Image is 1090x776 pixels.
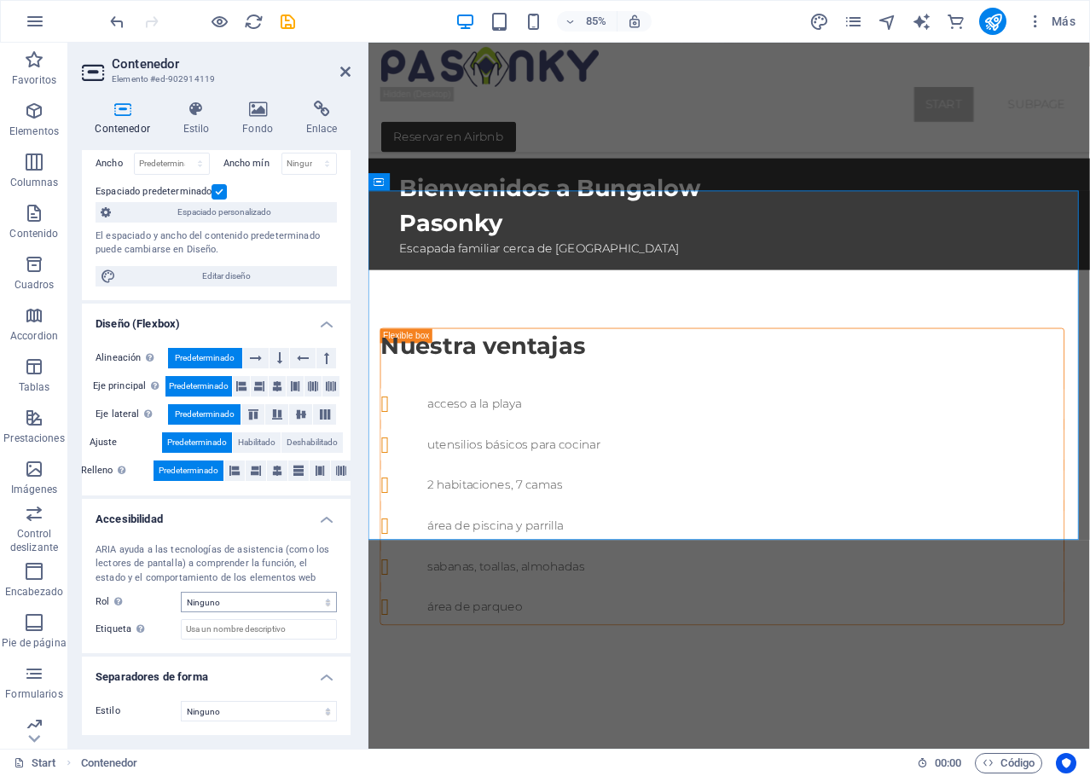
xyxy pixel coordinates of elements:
[9,227,58,240] p: Contenido
[5,687,62,701] p: Formularios
[278,12,298,32] i: Guardar (Ctrl+S)
[947,756,949,769] span: :
[12,73,56,87] p: Favoritos
[238,432,275,453] span: Habilitado
[878,12,897,32] i: Navegador
[1027,13,1076,30] span: Más
[293,101,351,136] h4: Enlace
[583,11,610,32] h6: 85%
[277,11,298,32] button: save
[935,753,961,773] span: 00 00
[917,753,962,773] h6: Tiempo de la sesión
[209,11,229,32] button: Haz clic para salir del modo de previsualización y seguir editando
[82,657,351,687] h4: Separadores de forma
[809,11,829,32] button: design
[975,753,1042,773] button: Código
[911,11,931,32] button: text_generator
[112,72,316,87] h3: Elemento #ed-902914119
[14,753,56,773] a: Haz clic para cancelar la selección y doble clic para abrir páginas
[979,8,1006,35] button: publish
[96,592,127,612] span: Rol
[244,12,264,32] i: Volver a cargar página
[96,202,337,223] button: Espaciado personalizado
[181,619,337,640] input: Usa un nombre descriptivo
[116,202,332,223] span: Espaciado personalizado
[229,101,293,136] h4: Fondo
[175,404,235,425] span: Predeterminado
[93,376,165,397] label: Eje principal
[912,12,931,32] i: AI Writer
[167,432,227,453] span: Predeterminado
[10,176,59,189] p: Columnas
[5,585,63,599] p: Encabezado
[96,619,181,640] label: Etiqueta
[11,483,57,496] p: Imágenes
[10,329,58,343] p: Accordion
[557,11,617,32] button: 85%
[983,12,1003,32] i: Publicar
[281,432,343,453] button: Deshabilitado
[82,499,351,530] h4: Accesibilidad
[19,380,50,394] p: Tablas
[877,11,897,32] button: navigator
[287,432,338,453] span: Deshabilitado
[843,11,863,32] button: pages
[107,12,127,32] i: Deshacer: Cambiar orientación (Ctrl+Z)
[168,404,241,425] button: Predeterminado
[121,266,332,287] span: Editar diseño
[96,543,337,586] div: ARIA ayuda a las tecnologías de asistencia (como los lectores de pantalla) a comprender la funció...
[165,376,232,397] button: Predeterminado
[223,159,281,168] label: Ancho mín
[154,460,223,481] button: Predeterminado
[96,182,212,202] label: Espaciado predeterminado
[162,432,232,453] button: Predeterminado
[983,753,1035,773] span: Código
[2,636,66,650] p: Pie de página
[946,12,965,32] i: Comercio
[844,12,863,32] i: Páginas (Ctrl+Alt+S)
[170,101,229,136] h4: Estilo
[82,101,170,136] h4: Contenedor
[945,11,965,32] button: commerce
[96,266,337,287] button: Editar diseño
[90,432,162,453] label: Ajuste
[809,12,829,32] i: Diseño (Ctrl+Alt+Y)
[175,348,235,368] span: Predeterminado
[169,376,229,397] span: Predeterminado
[168,348,242,368] button: Predeterminado
[233,432,281,453] button: Habilitado
[159,460,218,481] span: Predeterminado
[96,705,120,716] span: Estilo
[243,11,264,32] button: reload
[3,431,64,445] p: Prestaciones
[96,229,337,258] div: El espaciado y ancho del contenido predeterminado puede cambiarse en Diseño.
[9,125,59,138] p: Elementos
[112,56,351,72] h2: Contenedor
[96,404,168,425] label: Eje lateral
[96,348,168,368] label: Alineación
[81,753,138,773] span: Haz clic para seleccionar y doble clic para editar
[82,304,351,334] h4: Diseño (Flexbox)
[627,14,642,29] i: Al redimensionar, ajustar el nivel de zoom automáticamente para ajustarse al dispositivo elegido.
[107,11,127,32] button: undo
[14,278,55,292] p: Cuadros
[96,159,134,168] label: Ancho
[1056,753,1076,773] button: Usercentrics
[81,753,138,773] nav: breadcrumb
[81,460,154,481] label: Relleno
[1020,8,1082,35] button: Más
